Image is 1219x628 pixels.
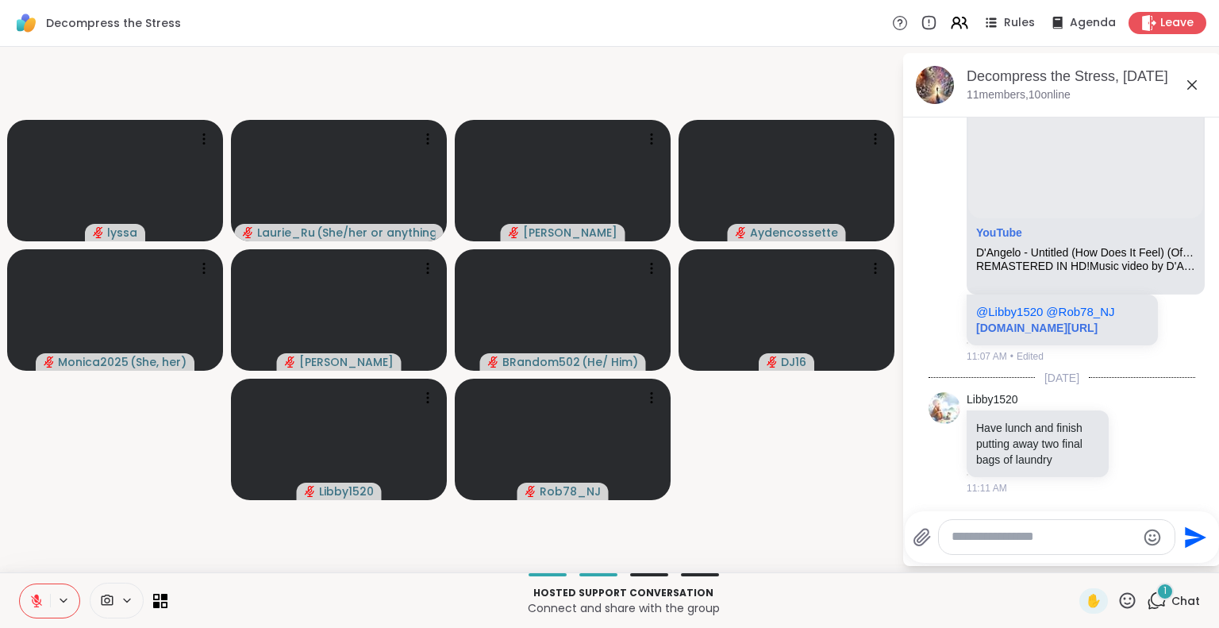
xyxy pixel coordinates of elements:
img: https://sharewell-space-live.sfo3.digitaloceanspaces.com/user-generated/22027137-b181-4a8c-aa67-6... [929,392,960,424]
div: D'Angelo - Untitled (How Does It Feel) (Official Music Video) [976,246,1195,260]
button: Send [1175,519,1211,555]
div: Decompress the Stress, [DATE] [967,67,1208,87]
p: Hosted support conversation [177,586,1070,600]
span: Agenda [1070,15,1116,31]
span: [PERSON_NAME] [523,225,617,241]
span: ✋ [1086,591,1102,611]
span: audio-muted [305,486,316,497]
span: Leave [1160,15,1194,31]
span: @Rob78_NJ [1046,305,1114,318]
span: ( She/her or anything else ) [317,225,436,241]
span: Monica2025 [58,354,129,370]
img: Decompress the Stress, Oct 14 [916,66,954,104]
p: 11 members, 10 online [967,87,1071,103]
p: Have lunch and finish putting away two final bags of laundry [976,420,1099,468]
span: ( She, her ) [130,354,187,370]
span: lyssa [107,225,137,241]
textarea: Type your message [952,529,1136,545]
span: Laurie_Ru [257,225,315,241]
span: 11:11 AM [967,481,1007,495]
span: audio-muted [243,227,254,238]
span: audio-muted [525,486,536,497]
span: audio-muted [767,356,778,368]
span: 11:07 AM [967,349,1007,364]
span: Aydencossette [750,225,838,241]
span: Rules [1004,15,1035,31]
span: BRandom502 [502,354,580,370]
span: [PERSON_NAME] [299,354,394,370]
span: Edited [1017,349,1044,364]
span: @Libby1520 [976,305,1043,318]
span: audio-muted [93,227,104,238]
span: DJ16 [781,354,806,370]
span: • [1010,349,1013,364]
a: Attachment [976,226,1022,239]
a: Libby1520 [967,392,1018,408]
span: [DATE] [1035,370,1089,386]
button: Emoji picker [1143,528,1162,547]
span: Libby1520 [319,484,374,499]
div: REMASTERED IN HD!Music video by D'Angelo performing Untitled (How Does It Feel). (P) 2006 Virgin ... [976,260,1195,273]
span: audio-muted [509,227,520,238]
span: audio-muted [285,356,296,368]
a: [DOMAIN_NAME][URL] [976,322,1098,334]
span: Decompress the Stress [46,15,181,31]
span: audio-muted [736,227,747,238]
img: ShareWell Logomark [13,10,40,37]
span: 1 [1163,584,1167,598]
p: Connect and share with the group [177,600,1070,616]
span: audio-muted [44,356,55,368]
span: audio-muted [488,356,499,368]
span: ( He/ Him ) [582,354,638,370]
span: Chat [1171,593,1200,609]
span: Rob78_NJ [540,484,601,499]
